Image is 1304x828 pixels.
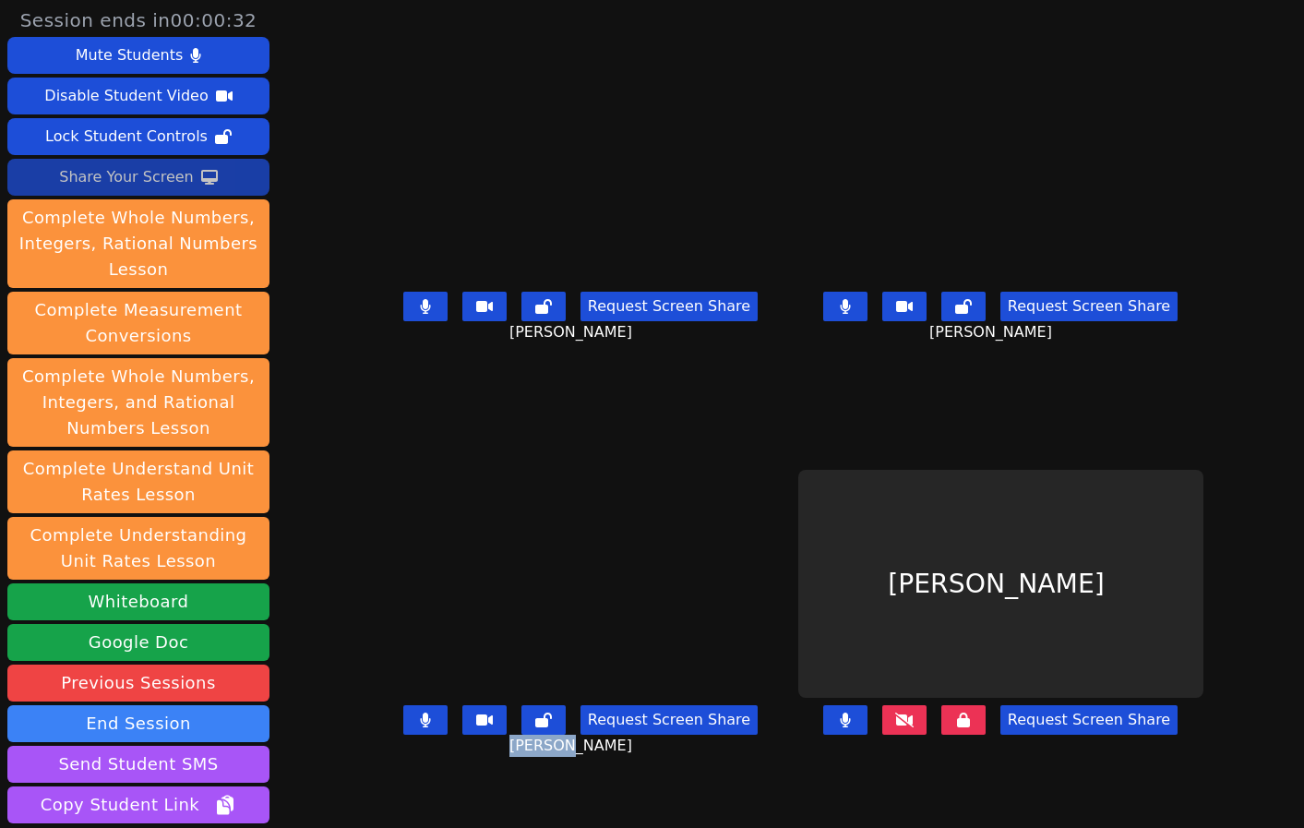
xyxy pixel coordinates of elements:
button: Complete Understanding Unit Rates Lesson [7,517,269,580]
button: Request Screen Share [580,705,758,735]
button: Copy Student Link [7,786,269,823]
div: Disable Student Video [44,81,208,111]
a: Google Doc [7,624,269,661]
button: Lock Student Controls [7,118,269,155]
button: Disable Student Video [7,78,269,114]
div: Lock Student Controls [45,122,208,151]
div: Mute Students [76,41,183,70]
span: Session ends in [20,7,257,33]
button: Mute Students [7,37,269,74]
button: Request Screen Share [1000,705,1178,735]
div: [PERSON_NAME] [798,470,1203,698]
button: Complete Whole Numbers, Integers, Rational Numbers Lesson [7,199,269,288]
button: Complete Measurement Conversions [7,292,269,354]
button: Send Student SMS [7,746,269,783]
button: End Session [7,705,269,742]
span: [PERSON_NAME] [509,735,637,757]
span: Copy Student Link [41,792,236,818]
div: Share Your Screen [59,162,194,192]
time: 00:00:32 [171,9,257,31]
span: [PERSON_NAME] [929,321,1057,343]
button: Share Your Screen [7,159,269,196]
a: Previous Sessions [7,665,269,702]
button: Complete Whole Numbers, Integers, and Rational Numbers Lesson [7,358,269,447]
button: Whiteboard [7,583,269,620]
button: Request Screen Share [580,292,758,321]
button: Request Screen Share [1000,292,1178,321]
span: [PERSON_NAME] [509,321,637,343]
button: Complete Understand Unit Rates Lesson [7,450,269,513]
